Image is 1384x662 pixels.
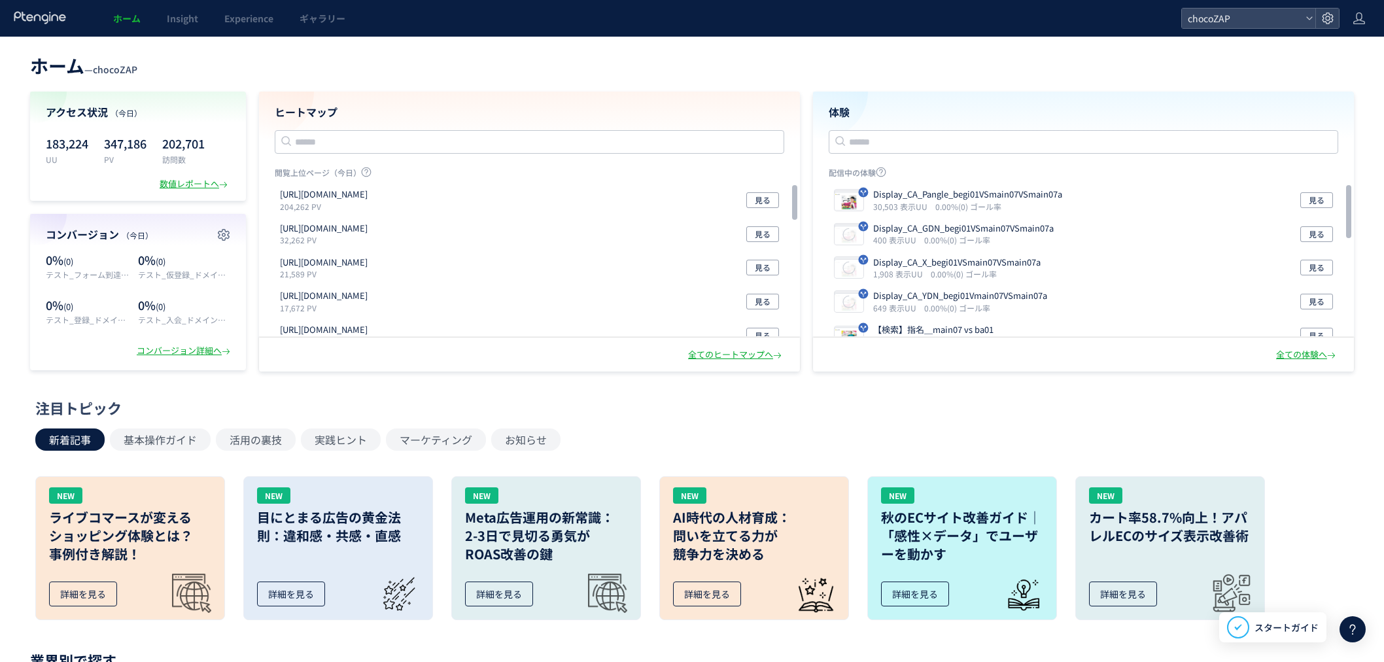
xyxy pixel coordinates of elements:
[275,105,784,120] h4: ヒートマップ
[873,201,933,212] i: 30,503 表示UU
[280,222,368,235] p: https://webview.chocozap.jp/studios
[280,336,373,347] p: 12,872 PV
[1089,582,1157,606] div: 詳細を見る
[873,268,928,279] i: 1,908 表示UU
[881,582,949,606] div: 詳細を見る
[688,349,784,361] div: 全てのヒートマップへ
[465,582,533,606] div: 詳細を見る
[1309,294,1324,309] span: 見る
[924,234,990,245] i: 0.00%(0) ゴール率
[280,256,368,269] p: https://lp.chocozap.jp/diet-06/
[35,428,105,451] button: 新着記事
[1300,226,1333,242] button: 見る
[49,487,82,504] div: NEW
[755,260,770,275] span: 見る
[280,201,373,212] p: 204,262 PV
[873,290,1047,302] p: Display_CA_YDN_begi01Vmain07VSmain07a
[873,188,1062,201] p: Display_CA_Pangle_begi01VSmain07VSmain07a
[280,268,373,279] p: 21,589 PV
[138,252,230,269] p: 0%
[1184,9,1300,28] span: chocoZAP
[1300,260,1333,275] button: 見る
[1309,226,1324,242] span: 見る
[873,336,933,347] i: 69,149 表示UU
[873,256,1041,269] p: Display_CA_X_begi01VSmain07VSmain07a
[491,428,561,451] button: お知らせ
[1300,294,1333,309] button: 見る
[160,178,230,190] div: 数値レポートへ
[659,476,849,620] a: NEWAI時代の人材育成：問いを立てる力が競争力を決める詳細を見る
[167,12,198,25] span: Insight
[280,302,373,313] p: 17,672 PV
[280,234,373,245] p: 32,262 PV
[755,328,770,343] span: 見る
[746,260,779,275] button: 見る
[673,582,741,606] div: 詳細を見る
[386,428,486,451] button: マーケティング
[280,188,368,201] p: https://lp.chocozap.jp/beginneradmn-01/
[673,487,706,504] div: NEW
[46,297,131,314] p: 0%
[46,105,230,120] h4: アクセス状況
[63,255,73,268] span: (0)
[867,476,1057,620] a: NEW秋のECサイト改善ガイド｜「感性×データ」でユーザーを動かす詳細を見る
[110,428,211,451] button: 基本操作ガイド
[46,252,131,269] p: 0%
[881,508,1043,563] h3: 秋のECサイト改善ガイド｜「感性×データ」でユーザーを動かす
[935,201,1001,212] i: 0.00%(0) ゴール率
[257,487,290,504] div: NEW
[301,428,381,451] button: 実践ヒント
[162,154,205,165] p: 訪問数
[881,487,914,504] div: NEW
[216,428,296,451] button: 活用の裏技
[829,105,1338,120] h4: 体験
[122,230,153,241] span: （今日）
[280,290,368,302] p: https://lp.chocozap.jp/main-07/
[755,294,770,309] span: 見る
[162,133,205,154] p: 202,701
[93,63,137,76] span: chocoZAP
[1089,487,1122,504] div: NEW
[673,508,835,563] h3: AI時代の人材育成： 問いを立てる力が 競争力を決める
[30,52,137,78] div: —
[1089,508,1251,545] h3: カート率58.7%向上！アパレルECのサイズ表示改善術
[873,234,922,245] i: 400 表示UU
[1276,349,1338,361] div: 全ての体験へ
[243,476,433,620] a: NEW目にとまる広告の黄金法則：違和感・共感・直感詳細を見る
[1075,476,1265,620] a: NEWカート率58.7%向上！アパレルECのサイズ表示改善術詳細を見る
[451,476,641,620] a: NEWMeta広告運用の新常識：2-3日で見切る勇気がROAS改善の鍵詳細を見る
[931,268,997,279] i: 0.00%(0) ゴール率
[63,300,73,313] span: (0)
[46,269,131,280] p: テスト_フォーム到達_ドメイン統一
[257,582,325,606] div: 詳細を見る
[1254,621,1319,635] span: スタートガイド
[104,154,147,165] p: PV
[46,154,88,165] p: UU
[873,302,922,313] i: 649 表示UU
[138,314,230,325] p: テスト_入会_ドメイン統一
[746,192,779,208] button: 見る
[156,255,165,268] span: (0)
[1309,260,1324,275] span: 見る
[935,336,1017,347] i: 7.49%(5,178) ゴール率
[924,302,990,313] i: 0.00%(0) ゴール率
[156,300,165,313] span: (0)
[300,12,345,25] span: ギャラリー
[1300,192,1333,208] button: 見る
[49,582,117,606] div: 詳細を見る
[465,487,498,504] div: NEW
[1309,192,1324,208] span: 見る
[746,294,779,309] button: 見る
[30,52,84,78] span: ホーム
[746,328,779,343] button: 見る
[113,12,141,25] span: ホーム
[138,297,230,314] p: 0%
[275,167,784,183] p: 閲覧上位ページ（今日）
[35,476,225,620] a: NEWライブコマースが変えるショッピング体験とは？事例付き解説！詳細を見る
[257,508,419,545] h3: 目にとまる広告の黄金法則：違和感・共感・直感
[49,508,211,563] h3: ライブコマースが変える ショッピング体験とは？ 事例付き解説！
[138,269,230,280] p: テスト_仮登録_ドメイン統一
[755,226,770,242] span: 見る
[46,314,131,325] p: テスト_登録_ドメイン統一
[46,227,230,242] h4: コンバージョン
